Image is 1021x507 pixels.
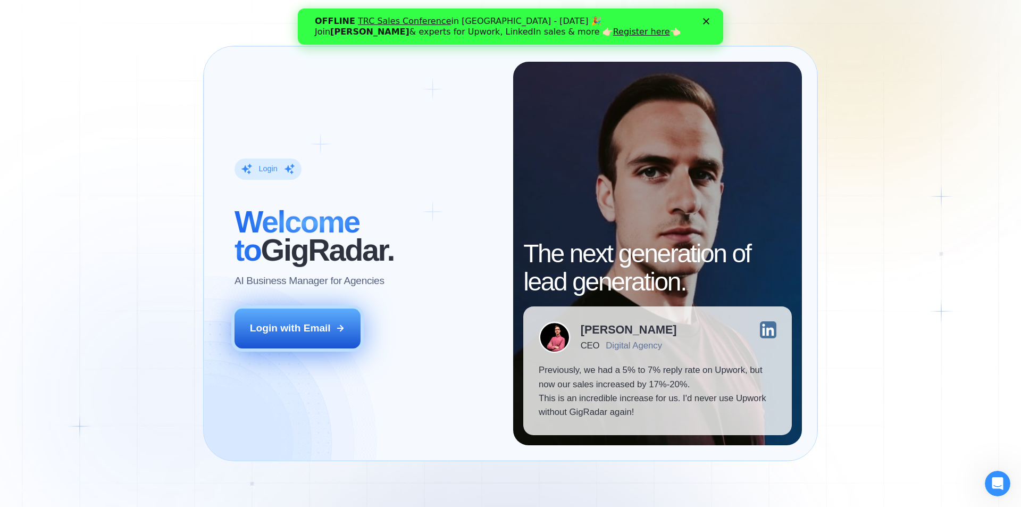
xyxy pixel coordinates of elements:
[298,9,723,45] iframe: Intercom live chat banner
[235,309,361,348] button: Login with Email
[581,324,677,336] div: [PERSON_NAME]
[405,10,416,16] div: Close
[581,340,599,351] div: CEO
[606,340,662,351] div: Digital Agency
[235,208,498,264] h2: ‍ GigRadar.
[985,471,1010,496] iframe: Intercom live chat
[250,321,331,335] div: Login with Email
[258,164,277,174] div: Login
[235,205,359,267] span: Welcome to
[315,18,372,28] a: Register here
[539,363,776,420] p: Previously, we had a 5% to 7% reply rate on Upwork, but now our sales increased by 17%-20%. This ...
[235,274,384,288] p: AI Business Manager for Agencies
[523,240,792,296] h2: The next generation of lead generation.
